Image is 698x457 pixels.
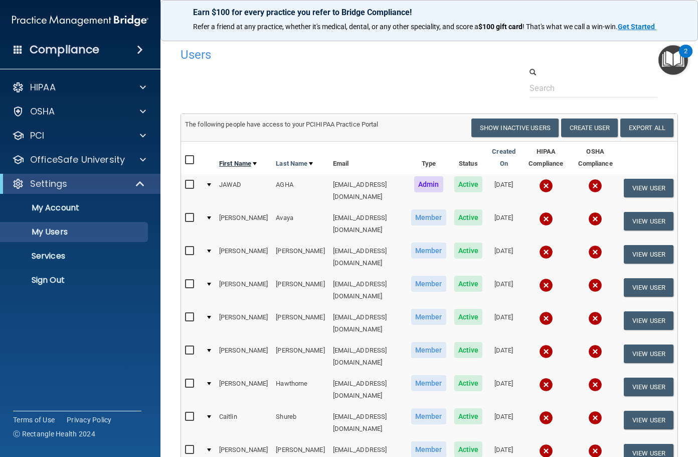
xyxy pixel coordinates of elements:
[329,340,407,373] td: [EMAIL_ADDRESS][DOMAIN_NAME]
[624,311,673,330] button: View User
[454,209,483,225] span: Active
[624,212,673,231] button: View User
[522,23,618,31] span: ! That's what we call a win-win.
[329,406,407,439] td: [EMAIL_ADDRESS][DOMAIN_NAME]
[539,411,553,425] img: cross.ca9f0e7f.svg
[588,378,602,392] img: cross.ca9f0e7f.svg
[219,158,257,170] a: First Name
[7,275,143,285] p: Sign Out
[272,307,328,340] td: [PERSON_NAME]
[215,207,272,241] td: [PERSON_NAME]
[624,345,673,363] button: View User
[624,245,673,264] button: View User
[539,245,553,259] img: cross.ca9f0e7f.svg
[454,276,483,292] span: Active
[411,209,446,225] span: Member
[624,278,673,297] button: View User
[215,274,272,307] td: [PERSON_NAME]
[13,415,55,425] a: Terms of Use
[539,278,553,292] img: cross.ca9f0e7f.svg
[185,121,379,128] span: The following people have access to your PCIHIPAA Practice Portal
[215,174,272,207] td: JAWAD
[411,309,446,325] span: Member
[486,373,521,406] td: [DATE]
[478,23,522,31] strong: $100 gift card
[571,142,620,174] th: OSHA Compliance
[618,23,655,31] strong: Get Started
[624,411,673,429] button: View User
[486,307,521,340] td: [DATE]
[13,429,95,439] span: Ⓒ Rectangle Health 2024
[30,154,125,166] p: OfficeSafe University
[588,278,602,292] img: cross.ca9f0e7f.svg
[588,245,602,259] img: cross.ca9f0e7f.svg
[530,79,657,97] input: Search
[329,142,407,174] th: Email
[12,154,146,166] a: OfficeSafe University
[454,243,483,259] span: Active
[329,207,407,241] td: [EMAIL_ADDRESS][DOMAIN_NAME]
[12,178,145,190] a: Settings
[276,158,313,170] a: Last Name
[624,179,673,197] button: View User
[561,119,618,137] button: Create User
[12,81,146,93] a: HIPAA
[618,23,656,31] a: Get Started
[329,373,407,406] td: [EMAIL_ADDRESS][DOMAIN_NAME]
[329,174,407,207] td: [EMAIL_ADDRESS][DOMAIN_NAME]
[272,241,328,274] td: [PERSON_NAME]
[411,375,446,391] span: Member
[272,207,328,241] td: Avaya
[486,340,521,373] td: [DATE]
[329,307,407,340] td: [EMAIL_ADDRESS][DOMAIN_NAME]
[7,203,143,213] p: My Account
[215,373,272,406] td: [PERSON_NAME]
[411,243,446,259] span: Member
[30,43,99,57] h4: Compliance
[30,178,67,190] p: Settings
[30,105,55,118] p: OSHA
[7,251,143,261] p: Services
[454,176,483,192] span: Active
[329,241,407,274] td: [EMAIL_ADDRESS][DOMAIN_NAME]
[684,51,687,64] div: 2
[407,142,450,174] th: Type
[539,311,553,325] img: cross.ca9f0e7f.svg
[658,45,688,75] button: Open Resource Center, 2 new notifications
[329,274,407,307] td: [EMAIL_ADDRESS][DOMAIN_NAME]
[272,406,328,439] td: Shureb
[193,23,478,31] span: Refer a friend at any practice, whether it's medical, dental, or any other speciality, and score a
[414,176,443,192] span: Admin
[272,274,328,307] td: [PERSON_NAME]
[588,179,602,193] img: cross.ca9f0e7f.svg
[486,174,521,207] td: [DATE]
[181,48,464,61] h4: Users
[454,375,483,391] span: Active
[486,274,521,307] td: [DATE]
[539,212,553,226] img: cross.ca9f0e7f.svg
[272,174,328,207] td: AGHA
[539,378,553,392] img: cross.ca9f0e7f.svg
[486,241,521,274] td: [DATE]
[521,142,571,174] th: HIPAA Compliance
[215,307,272,340] td: [PERSON_NAME]
[12,11,148,31] img: PMB logo
[272,373,328,406] td: Hawthorne
[450,142,487,174] th: Status
[272,340,328,373] td: [PERSON_NAME]
[411,342,446,358] span: Member
[215,340,272,373] td: [PERSON_NAME]
[588,345,602,359] img: cross.ca9f0e7f.svg
[30,130,44,142] p: PCI
[30,81,56,93] p: HIPAA
[588,411,602,425] img: cross.ca9f0e7f.svg
[67,415,112,425] a: Privacy Policy
[411,276,446,292] span: Member
[486,207,521,241] td: [DATE]
[490,146,517,170] a: Created On
[539,345,553,359] img: cross.ca9f0e7f.svg
[12,130,146,142] a: PCI
[215,241,272,274] td: [PERSON_NAME]
[12,105,146,118] a: OSHA
[588,212,602,226] img: cross.ca9f0e7f.svg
